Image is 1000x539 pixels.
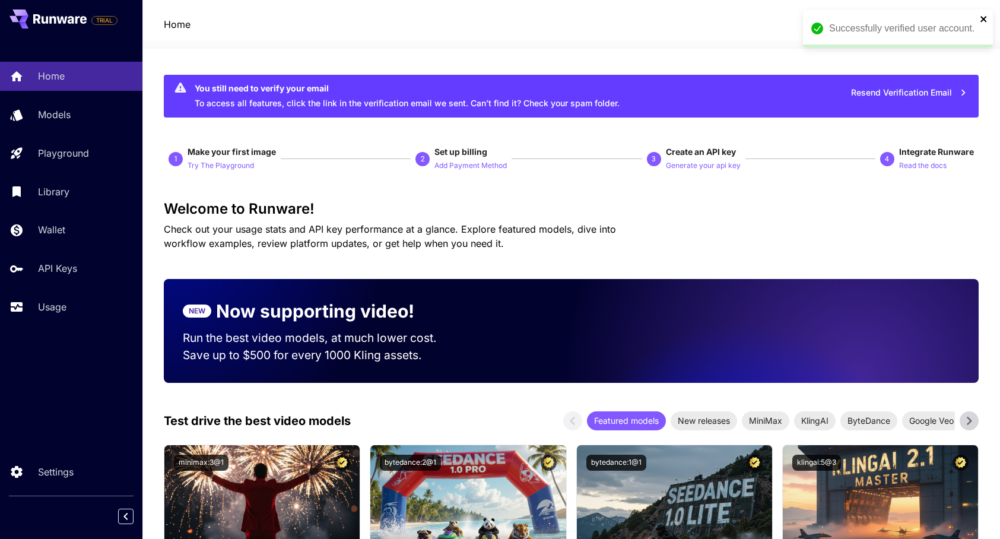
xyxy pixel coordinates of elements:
button: close [980,14,988,24]
p: Now supporting video! [216,298,414,325]
span: Set up billing [434,147,487,157]
p: Home [38,69,65,83]
span: Make your first image [188,147,276,157]
a: Home [164,17,191,31]
span: Add your payment card to enable full platform functionality. [91,13,118,27]
nav: breadcrumb [164,17,191,31]
span: Featured models [587,414,666,427]
p: Generate your api key [666,160,741,172]
p: Read the docs [899,160,947,172]
button: Add Payment Method [434,158,507,172]
p: Wallet [38,223,65,237]
button: Try The Playground [188,158,254,172]
span: Create an API key [666,147,736,157]
p: NEW [189,306,205,316]
div: Featured models [587,411,666,430]
p: 2 [421,154,425,164]
button: klingai:5@3 [792,455,841,471]
p: Models [38,107,71,122]
button: bytedance:1@1 [586,455,646,471]
button: Certified Model – Vetted for best performance and includes a commercial license. [953,455,969,471]
span: ByteDance [840,414,897,427]
p: Save up to $500 for every 1000 Kling assets. [183,347,459,364]
button: Collapse sidebar [118,509,134,524]
div: MiniMax [742,411,789,430]
span: KlingAI [794,414,836,427]
span: New releases [671,414,737,427]
button: Certified Model – Vetted for best performance and includes a commercial license. [334,455,350,471]
div: You still need to verify your email [195,82,620,94]
div: New releases [671,411,737,430]
button: bytedance:2@1 [380,455,441,471]
div: KlingAI [794,411,836,430]
div: Collapse sidebar [127,506,142,527]
p: Usage [38,300,66,314]
p: Add Payment Method [434,160,507,172]
span: TRIAL [92,16,117,25]
span: Google Veo [902,414,961,427]
p: Run the best video models, at much lower cost. [183,329,459,347]
p: API Keys [38,261,77,275]
p: 3 [652,154,656,164]
div: ByteDance [840,411,897,430]
h3: Welcome to Runware! [164,201,979,217]
p: Try The Playground [188,160,254,172]
button: minimax:3@1 [174,455,228,471]
span: MiniMax [742,414,789,427]
p: 4 [885,154,889,164]
div: To access all features, click the link in the verification email we sent. Can’t find it? Check yo... [195,78,620,114]
div: Google Veo [902,411,961,430]
span: Integrate Runware [899,147,974,157]
p: Test drive the best video models [164,412,351,430]
button: Certified Model – Vetted for best performance and includes a commercial license. [747,455,763,471]
button: Resend Verification Email [845,81,974,105]
p: Playground [38,146,89,160]
p: Settings [38,465,74,479]
button: Certified Model – Vetted for best performance and includes a commercial license. [541,455,557,471]
p: Library [38,185,69,199]
span: Check out your usage stats and API key performance at a glance. Explore featured models, dive int... [164,223,616,249]
button: Generate your api key [666,158,741,172]
div: Successfully verified user account. [829,21,976,36]
p: 1 [174,154,178,164]
button: Read the docs [899,158,947,172]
